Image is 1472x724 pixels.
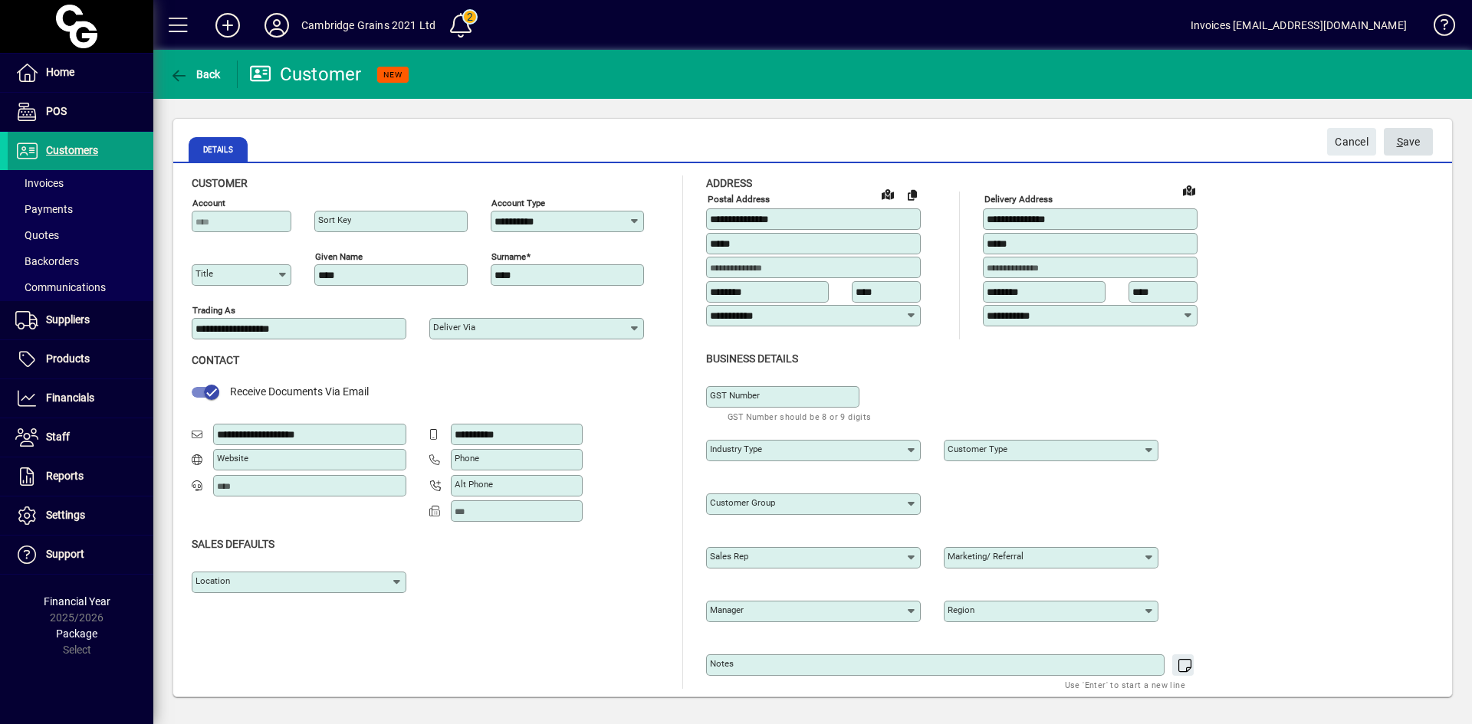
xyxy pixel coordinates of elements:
mat-label: Phone [455,453,479,464]
span: NEW [383,70,402,80]
mat-label: Website [217,453,248,464]
a: Financials [8,379,153,418]
a: Support [8,536,153,574]
mat-label: Given name [315,251,363,262]
mat-hint: Use 'Enter' to start a new line [1065,676,1185,693]
span: Package [56,627,97,640]
a: View on map [876,182,900,206]
div: Cambridge Grains 2021 Ltd [301,13,435,38]
a: Knowledge Base [1422,3,1453,53]
a: Invoices [8,170,153,196]
button: Save [1384,128,1433,156]
mat-label: Account Type [491,198,545,208]
mat-label: Trading as [192,305,235,316]
button: Cancel [1327,128,1376,156]
span: Invoices [15,177,64,189]
mat-label: Account [192,198,225,208]
span: Products [46,352,90,365]
span: Back [169,68,221,80]
button: Add [203,11,252,39]
span: Home [46,66,74,78]
mat-label: Location [195,575,230,586]
mat-label: GST Number [710,390,760,401]
span: Suppliers [46,313,90,326]
mat-label: Region [948,604,974,615]
span: Reports [46,470,84,482]
span: Business details [706,352,798,365]
div: Customer [249,62,362,87]
span: Address [706,177,752,189]
a: Staff [8,418,153,457]
a: Home [8,54,153,92]
mat-label: Industry type [710,444,762,454]
a: Reports [8,457,153,496]
span: Customers [46,144,98,156]
button: Profile [252,11,301,39]
a: Backorders [8,248,153,274]
span: Customer [192,177,248,189]
mat-label: Manager [710,604,744,615]
mat-label: Marketing/ Referral [948,551,1024,562]
a: View on map [1177,178,1201,202]
span: Staff [46,431,70,443]
span: Sales defaults [192,538,274,550]
span: Quotes [15,229,59,241]
a: Suppliers [8,301,153,339]
mat-label: Customer group [710,497,775,508]
mat-label: Notes [710,658,734,669]
span: Cancel [1335,129,1368,155]
div: Invoices [EMAIL_ADDRESS][DOMAIN_NAME] [1191,13,1407,38]
mat-label: Sort key [318,215,351,225]
mat-label: Customer type [948,444,1007,454]
span: Support [46,548,84,560]
mat-label: Alt Phone [455,479,493,490]
span: Contact [192,354,239,366]
a: Settings [8,496,153,535]
mat-label: Deliver via [433,322,475,333]
a: Products [8,340,153,378]
span: S [1397,136,1403,148]
span: Settings [46,509,85,521]
span: ave [1397,129,1421,155]
button: Copy to Delivery address [900,182,925,207]
a: Quotes [8,222,153,248]
span: Communications [15,281,106,293]
span: Receive Documents Via Email [230,385,369,398]
button: Back [166,61,225,88]
span: Financial Year [44,595,110,608]
span: Payments [15,203,73,215]
span: POS [46,105,67,117]
a: Payments [8,196,153,222]
a: POS [8,93,153,131]
mat-label: Title [195,268,213,279]
mat-label: Sales rep [710,551,748,562]
span: Details [189,137,248,162]
span: Financials [46,391,94,404]
app-page-header-button: Back [153,61,238,88]
a: Communications [8,274,153,300]
mat-label: Surname [491,251,526,262]
span: Backorders [15,255,79,267]
mat-hint: GST Number should be 8 or 9 digits [728,408,872,425]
